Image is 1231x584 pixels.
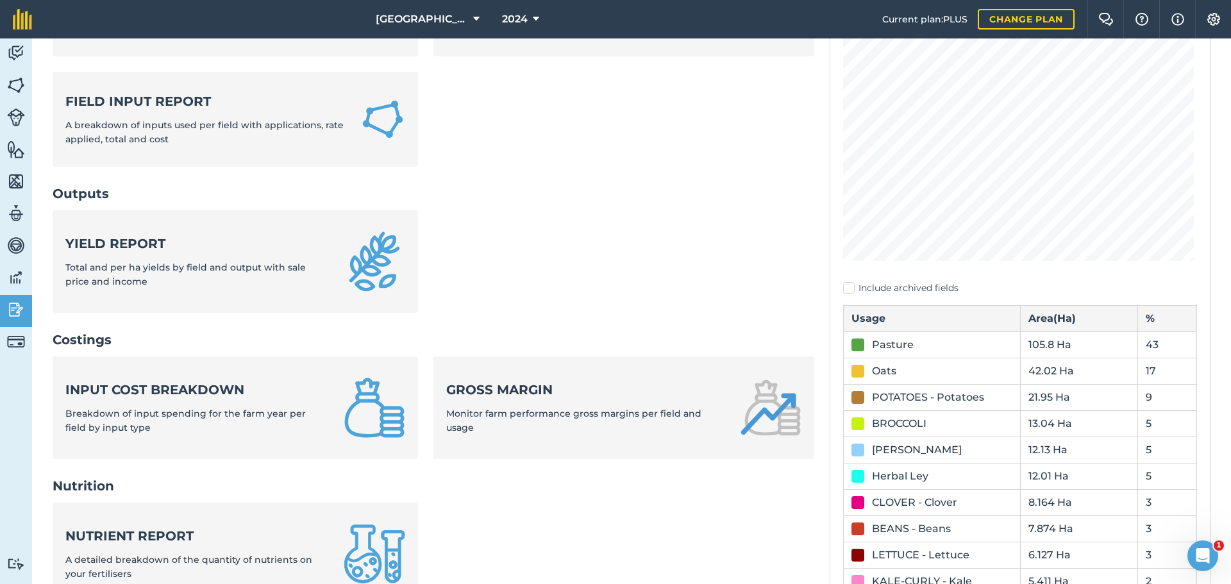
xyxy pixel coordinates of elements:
a: Field Input ReportA breakdown of inputs used per field with applications, rate applied, total and... [53,72,418,167]
div: BEANS - Beans [872,521,951,537]
td: 12.01 Ha [1020,463,1138,489]
th: Area ( Ha ) [1020,305,1138,331]
div: Herbal Ley [872,469,928,484]
strong: Gross margin [446,381,724,399]
span: A breakdown of inputs used per field with applications, rate applied, total and cost [65,119,344,145]
td: 17 [1138,358,1197,384]
img: svg+xml;base64,PD94bWwgdmVyc2lvbj0iMS4wIiBlbmNvZGluZz0idXRmLTgiPz4KPCEtLSBHZW5lcmF0b3I6IEFkb2JlIE... [7,44,25,63]
strong: Input cost breakdown [65,381,328,399]
td: 8.164 Ha [1020,489,1138,515]
th: Usage [844,305,1021,331]
h2: Outputs [53,185,814,203]
span: Current plan : PLUS [882,12,967,26]
td: 13.04 Ha [1020,410,1138,437]
td: 3 [1138,542,1197,568]
img: Gross margin [740,377,801,438]
div: Pasture [872,337,914,353]
img: Yield report [344,231,405,292]
div: POTATOES - Potatoes [872,390,984,405]
img: A question mark icon [1134,13,1150,26]
span: 1 [1214,540,1224,551]
iframe: Intercom live chat [1187,540,1218,571]
td: 5 [1138,410,1197,437]
img: Input cost breakdown [344,377,405,438]
a: Input cost breakdownBreakdown of input spending for the farm year per field by input type [53,356,418,459]
td: 7.874 Ha [1020,515,1138,542]
img: Field Input Report [360,96,405,144]
strong: Yield report [65,235,328,253]
td: 3 [1138,515,1197,542]
img: svg+xml;base64,PD94bWwgdmVyc2lvbj0iMS4wIiBlbmNvZGluZz0idXRmLTgiPz4KPCEtLSBHZW5lcmF0b3I6IEFkb2JlIE... [7,558,25,570]
span: Breakdown of input spending for the farm year per field by input type [65,408,306,433]
img: svg+xml;base64,PD94bWwgdmVyc2lvbj0iMS4wIiBlbmNvZGluZz0idXRmLTgiPz4KPCEtLSBHZW5lcmF0b3I6IEFkb2JlIE... [7,300,25,319]
h2: Costings [53,331,814,349]
div: LETTUCE - Lettuce [872,547,969,563]
img: svg+xml;base64,PD94bWwgdmVyc2lvbj0iMS4wIiBlbmNvZGluZz0idXRmLTgiPz4KPCEtLSBHZW5lcmF0b3I6IEFkb2JlIE... [7,108,25,126]
span: A detailed breakdown of the quantity of nutrients on your fertilisers [65,554,312,580]
div: Oats [872,363,896,379]
img: fieldmargin Logo [13,9,32,29]
td: 21.95 Ha [1020,384,1138,410]
img: A cog icon [1206,13,1221,26]
span: 2024 [502,12,528,27]
label: Include archived fields [843,281,1197,295]
td: 105.8 Ha [1020,331,1138,358]
img: svg+xml;base64,PD94bWwgdmVyc2lvbj0iMS4wIiBlbmNvZGluZz0idXRmLTgiPz4KPCEtLSBHZW5lcmF0b3I6IEFkb2JlIE... [7,236,25,255]
img: svg+xml;base64,PD94bWwgdmVyc2lvbj0iMS4wIiBlbmNvZGluZz0idXRmLTgiPz4KPCEtLSBHZW5lcmF0b3I6IEFkb2JlIE... [7,268,25,287]
td: 3 [1138,489,1197,515]
img: svg+xml;base64,PHN2ZyB4bWxucz0iaHR0cDovL3d3dy53My5vcmcvMjAwMC9zdmciIHdpZHRoPSI1NiIgaGVpZ2h0PSI2MC... [7,172,25,191]
a: Change plan [978,9,1075,29]
img: svg+xml;base64,PHN2ZyB4bWxucz0iaHR0cDovL3d3dy53My5vcmcvMjAwMC9zdmciIHdpZHRoPSI1NiIgaGVpZ2h0PSI2MC... [7,140,25,159]
span: Monitor farm performance gross margins per field and usage [446,408,701,433]
img: svg+xml;base64,PD94bWwgdmVyc2lvbj0iMS4wIiBlbmNvZGluZz0idXRmLTgiPz4KPCEtLSBHZW5lcmF0b3I6IEFkb2JlIE... [7,204,25,223]
td: 12.13 Ha [1020,437,1138,463]
img: svg+xml;base64,PHN2ZyB4bWxucz0iaHR0cDovL3d3dy53My5vcmcvMjAwMC9zdmciIHdpZHRoPSIxNyIgaGVpZ2h0PSIxNy... [1171,12,1184,27]
th: % [1138,305,1197,331]
td: 9 [1138,384,1197,410]
div: [PERSON_NAME] [872,442,962,458]
div: BROCCOLI [872,416,926,431]
div: CLOVER - Clover [872,495,957,510]
strong: Nutrient report [65,527,328,545]
span: Total and per ha yields by field and output with sale price and income [65,262,306,287]
img: svg+xml;base64,PHN2ZyB4bWxucz0iaHR0cDovL3d3dy53My5vcmcvMjAwMC9zdmciIHdpZHRoPSI1NiIgaGVpZ2h0PSI2MC... [7,76,25,95]
strong: Field Input Report [65,92,345,110]
a: Gross marginMonitor farm performance gross margins per field and usage [433,356,814,459]
td: 5 [1138,437,1197,463]
td: 5 [1138,463,1197,489]
td: 42.02 Ha [1020,358,1138,384]
td: 6.127 Ha [1020,542,1138,568]
img: Two speech bubbles overlapping with the left bubble in the forefront [1098,13,1114,26]
span: [GEOGRAPHIC_DATA] [376,12,468,27]
a: Yield reportTotal and per ha yields by field and output with sale price and income [53,210,418,313]
td: 43 [1138,331,1197,358]
h2: Nutrition [53,477,814,495]
img: svg+xml;base64,PD94bWwgdmVyc2lvbj0iMS4wIiBlbmNvZGluZz0idXRmLTgiPz4KPCEtLSBHZW5lcmF0b3I6IEFkb2JlIE... [7,333,25,351]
